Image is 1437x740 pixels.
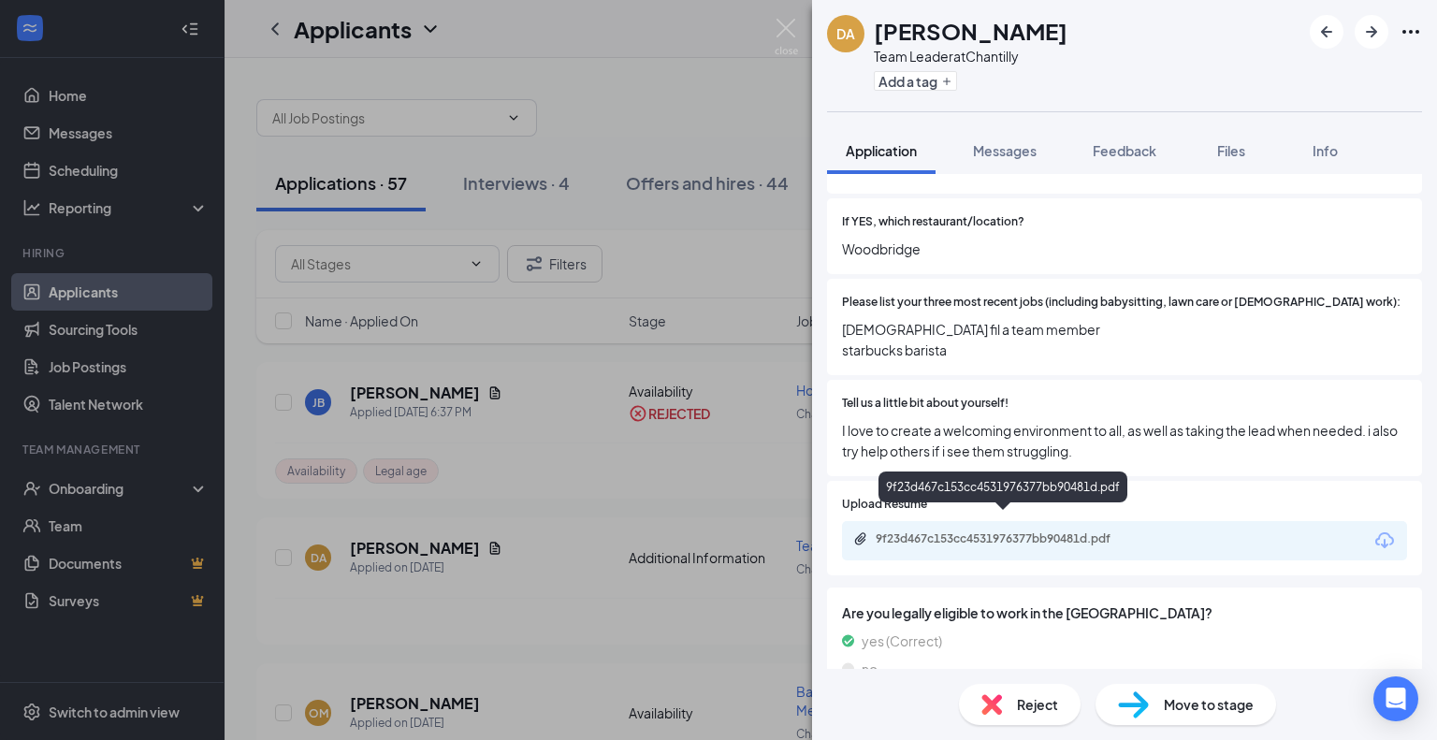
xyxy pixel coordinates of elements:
span: If YES, which restaurant/location? [842,213,1024,231]
div: Team Leader at Chantilly [874,47,1067,65]
button: PlusAdd a tag [874,71,957,91]
div: 9f23d467c153cc4531976377bb90481d.pdf [876,531,1138,546]
span: Are you legally eligible to work in the [GEOGRAPHIC_DATA]? [842,602,1407,623]
svg: Plus [941,76,952,87]
span: Info [1313,142,1338,159]
svg: ArrowLeftNew [1315,21,1338,43]
span: Feedback [1093,142,1156,159]
h1: [PERSON_NAME] [874,15,1067,47]
button: ArrowRight [1355,15,1388,49]
span: Application [846,142,917,159]
div: 9f23d467c153cc4531976377bb90481d.pdf [878,472,1127,502]
div: Open Intercom Messenger [1373,676,1418,721]
span: Tell us a little bit about yourself! [842,395,1009,413]
span: Woodbridge [842,239,1407,259]
span: I love to create a welcoming environment to all, as well as taking the lead when needed. i also t... [842,420,1407,461]
span: no [862,659,878,679]
span: Reject [1017,694,1058,715]
svg: ArrowRight [1360,21,1383,43]
div: DA [836,24,855,43]
span: yes (Correct) [862,631,942,651]
span: Move to stage [1164,694,1254,715]
span: Files [1217,142,1245,159]
button: ArrowLeftNew [1310,15,1343,49]
svg: Download [1373,530,1396,552]
svg: Ellipses [1400,21,1422,43]
span: Upload Resume [842,496,927,514]
svg: Paperclip [853,531,868,546]
a: Paperclip9f23d467c153cc4531976377bb90481d.pdf [853,531,1156,549]
span: Please list your three most recent jobs (including babysitting, lawn care or [DEMOGRAPHIC_DATA] w... [842,294,1401,312]
span: [DEMOGRAPHIC_DATA] fil a team member starbucks barista [842,319,1407,360]
span: Messages [973,142,1037,159]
